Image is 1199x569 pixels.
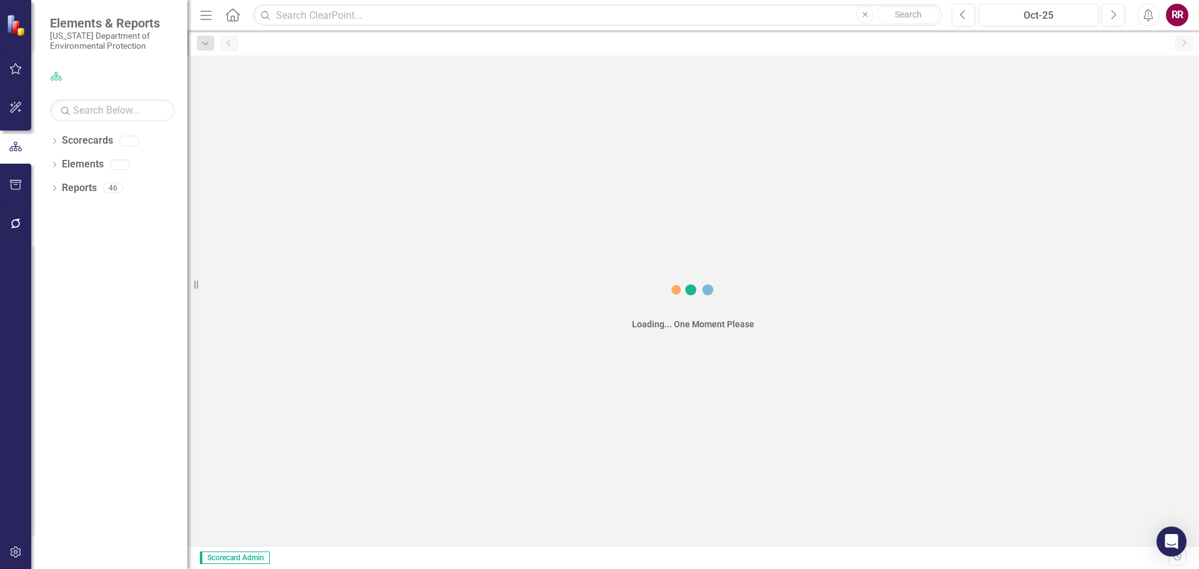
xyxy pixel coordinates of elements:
[1166,4,1188,26] button: RR
[50,99,175,121] input: Search Below...
[50,31,175,51] small: [US_STATE] Department of Environmental Protection
[877,6,939,24] button: Search
[1157,527,1187,557] div: Open Intercom Messenger
[983,8,1094,23] div: Oct-25
[6,14,28,36] img: ClearPoint Strategy
[979,4,1098,26] button: Oct-25
[62,134,113,148] a: Scorecards
[895,9,922,19] span: Search
[632,318,754,330] div: Loading... One Moment Please
[103,183,123,194] div: 46
[50,16,175,31] span: Elements & Reports
[253,4,942,26] input: Search ClearPoint...
[62,157,104,172] a: Elements
[62,181,97,195] a: Reports
[200,552,270,564] span: Scorecard Admin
